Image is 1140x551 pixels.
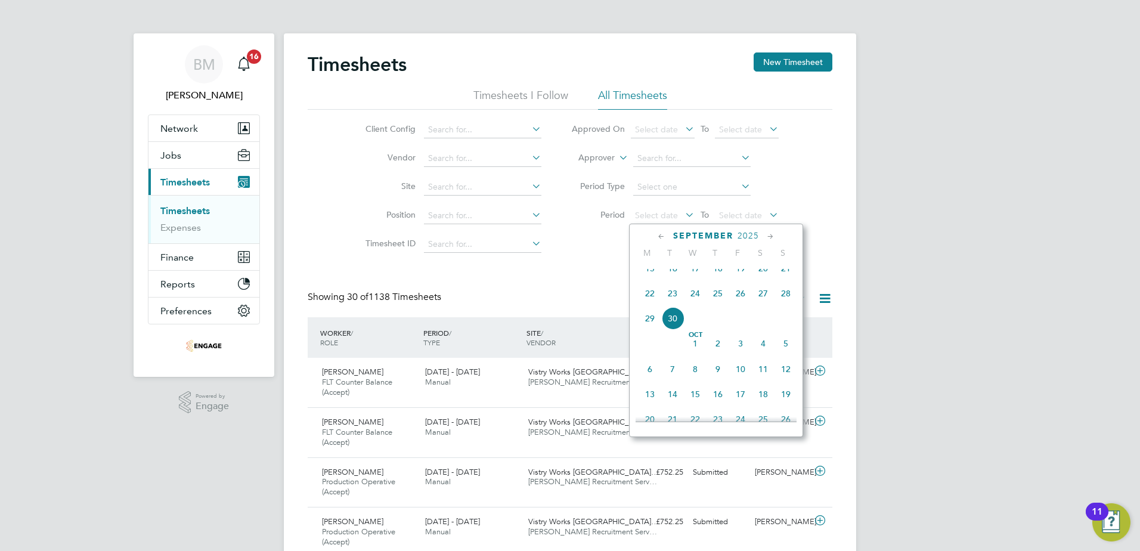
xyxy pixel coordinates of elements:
span: Vistry Works [GEOGRAPHIC_DATA]… [528,467,659,477]
span: 15 [684,383,707,405]
span: Select date [635,210,678,221]
span: 2025 [738,231,759,241]
label: Site [362,181,416,191]
button: New Timesheet [754,52,832,72]
div: PERIOD [420,322,523,353]
span: Manual [425,476,451,487]
span: M [636,247,658,258]
span: [DATE] - [DATE] [425,467,480,477]
span: FLT Counter Balance (Accept) [322,377,392,397]
span: 26 [729,282,752,305]
span: VENDOR [526,338,556,347]
span: 19 [729,257,752,280]
span: 9 [707,358,729,380]
button: Finance [148,244,259,270]
button: Network [148,115,259,141]
span: FLT Counter Balance (Accept) [322,427,392,447]
span: 24 [684,282,707,305]
a: Expenses [160,222,201,233]
span: S [772,247,794,258]
span: 3 [729,332,752,355]
div: WORKER [317,322,420,353]
span: Timesheets [160,177,210,188]
div: [PERSON_NAME] [750,463,812,482]
a: Go to home page [148,336,260,355]
label: All [761,293,806,305]
span: To [697,207,712,222]
span: 8 [684,358,707,380]
button: Timesheets [148,169,259,195]
label: Approver [561,152,615,164]
span: 23 [661,282,684,305]
span: T [658,247,681,258]
a: BM[PERSON_NAME] [148,45,260,103]
span: / [351,328,353,338]
span: 14 [661,383,684,405]
input: Search for... [424,208,541,224]
span: TYPE [423,338,440,347]
li: All Timesheets [598,88,667,110]
span: 16 [707,383,729,405]
span: 13 [639,383,661,405]
input: Search for... [633,150,751,167]
span: F [726,247,749,258]
span: 26 [775,408,797,431]
div: 11 [1092,512,1102,527]
span: Vistry Works [GEOGRAPHIC_DATA]… [528,367,659,377]
span: [DATE] - [DATE] [425,417,480,427]
span: Bozena Mazur [148,88,260,103]
div: Showing [308,291,444,304]
span: Select date [635,124,678,135]
span: Select date [719,210,762,221]
span: / [541,328,543,338]
h2: Timesheets [308,52,407,76]
span: 2 [707,332,729,355]
li: Timesheets I Follow [473,88,568,110]
button: Jobs [148,142,259,168]
input: Search for... [424,122,541,138]
span: 15 [639,257,661,280]
span: 24 [729,408,752,431]
div: £788.25 [626,413,688,432]
span: Manual [425,377,451,387]
a: Powered byEngage [179,391,230,414]
span: W [681,247,704,258]
span: Oct [684,332,707,338]
span: 22 [639,282,661,305]
div: SITE [523,322,627,353]
span: Manual [425,427,451,437]
label: Vendor [362,152,416,163]
span: 23 [707,408,729,431]
div: Submitted [688,463,750,482]
span: [PERSON_NAME] [322,467,383,477]
div: £752.25 [626,463,688,482]
span: [PERSON_NAME] [322,417,383,427]
a: Timesheets [160,205,210,216]
span: 17 [729,383,752,405]
span: [DATE] - [DATE] [425,367,480,377]
span: S [749,247,772,258]
label: Period Type [571,181,625,191]
span: 6 [639,358,661,380]
span: 7 [661,358,684,380]
span: September [673,231,733,241]
div: Timesheets [148,195,259,243]
span: Jobs [160,150,181,161]
div: £144.60 [626,363,688,382]
span: 1 [684,332,707,355]
input: Search for... [424,150,541,167]
span: [PERSON_NAME] Recruitment Serv… [528,427,657,437]
span: Network [160,123,198,134]
span: 30 of [347,291,368,303]
span: Select date [719,124,762,135]
button: Preferences [148,298,259,324]
span: 25 [752,408,775,431]
span: 21 [775,257,797,280]
span: 21 [661,408,684,431]
span: 1138 Timesheets [347,291,441,303]
label: Position [362,209,416,220]
span: 25 [707,282,729,305]
span: 30 [661,307,684,330]
span: 18 [707,257,729,280]
span: 19 [775,383,797,405]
